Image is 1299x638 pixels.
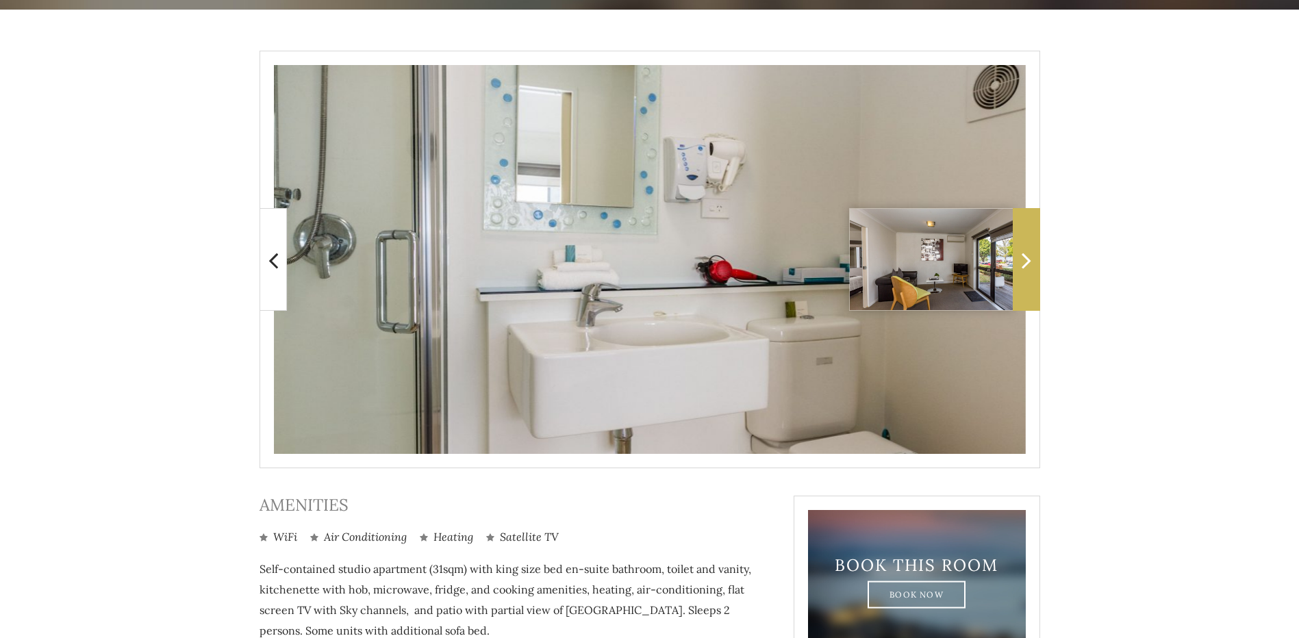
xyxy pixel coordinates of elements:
li: Satellite TV [486,529,559,545]
h3: Amenities [260,496,773,515]
h3: Book This Room [832,555,1002,575]
li: Heating [420,529,473,545]
a: Book Now [868,580,966,608]
li: WiFi [260,529,297,545]
li: Air Conditioning [310,529,407,545]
